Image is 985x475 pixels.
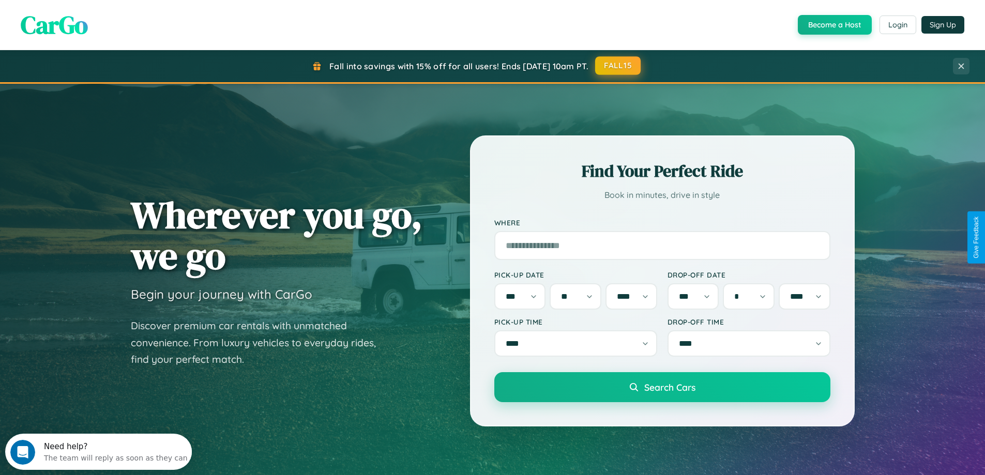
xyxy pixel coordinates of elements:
[4,4,192,33] div: Open Intercom Messenger
[494,317,657,326] label: Pick-up Time
[798,15,872,35] button: Become a Host
[131,317,389,368] p: Discover premium car rentals with unmatched convenience. From luxury vehicles to everyday rides, ...
[494,188,830,203] p: Book in minutes, drive in style
[668,270,830,279] label: Drop-off Date
[668,317,830,326] label: Drop-off Time
[494,218,830,227] label: Where
[644,381,695,393] span: Search Cars
[39,9,183,17] div: Need help?
[131,194,422,276] h1: Wherever you go, we go
[921,16,964,34] button: Sign Up
[10,440,35,465] iframe: Intercom live chat
[494,160,830,182] h2: Find Your Perfect Ride
[494,372,830,402] button: Search Cars
[494,270,657,279] label: Pick-up Date
[39,17,183,28] div: The team will reply as soon as they can
[329,61,588,71] span: Fall into savings with 15% off for all users! Ends [DATE] 10am PT.
[595,56,641,75] button: FALL15
[973,217,980,258] div: Give Feedback
[21,8,88,42] span: CarGo
[131,286,312,302] h3: Begin your journey with CarGo
[880,16,916,34] button: Login
[5,434,192,470] iframe: Intercom live chat discovery launcher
